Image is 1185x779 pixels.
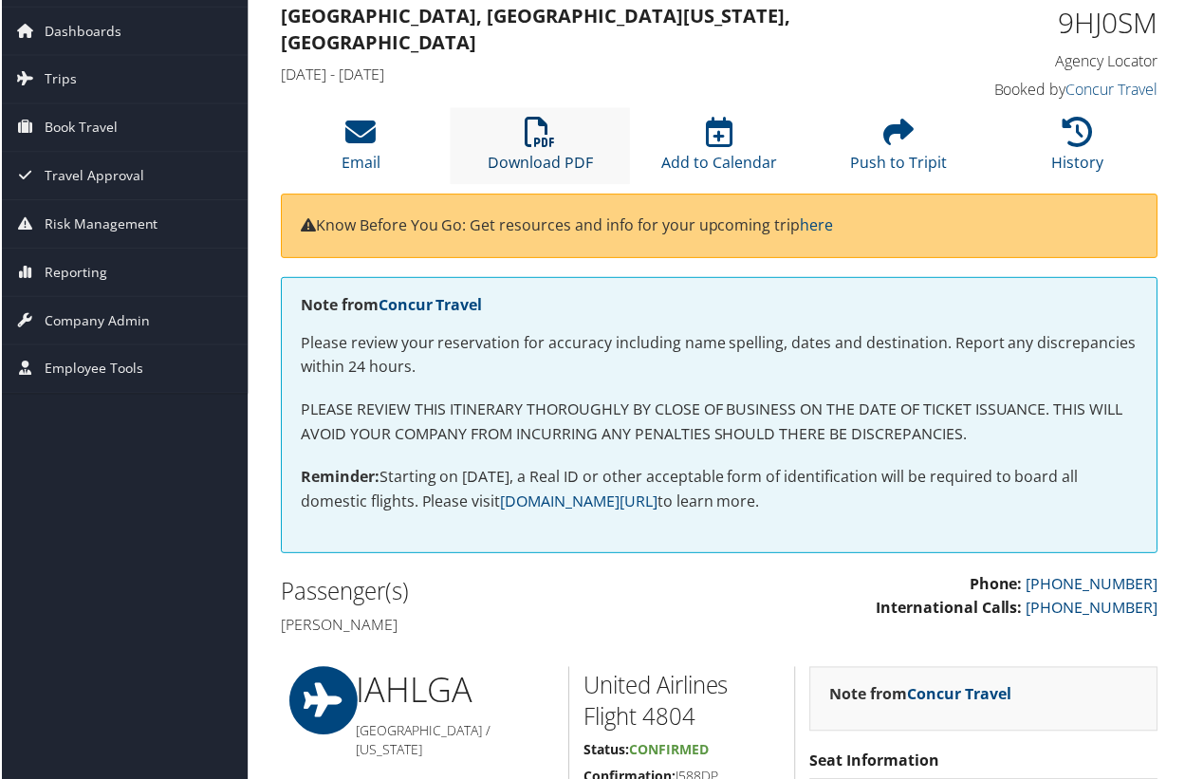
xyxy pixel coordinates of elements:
[1028,575,1159,596] a: [PHONE_NUMBER]
[801,215,834,236] a: here
[43,298,148,345] span: Company Admin
[961,80,1159,101] h4: Booked by
[280,577,706,609] h2: Passenger(s)
[43,104,116,152] span: Book Travel
[583,672,781,735] h2: United Airlines Flight 4804
[971,575,1024,596] strong: Phone:
[341,128,380,174] a: Email
[378,295,482,316] a: Concur Travel
[356,724,554,761] h5: [GEOGRAPHIC_DATA] / [US_STATE]
[583,743,629,761] strong: Status:
[300,214,1139,239] p: Know Before You Go: Get resources and info for your upcoming trip
[661,128,777,174] a: Add to Calendar
[300,468,379,489] strong: Reminder:
[300,295,482,316] strong: Note from
[1028,599,1159,620] a: [PHONE_NUMBER]
[961,50,1159,71] h4: Agency Locator
[356,669,554,716] h1: IAH LGA
[43,201,157,249] span: Risk Management
[629,743,709,761] span: Confirmed
[908,686,1012,707] a: Concur Travel
[300,399,1139,448] p: PLEASE REVIEW THIS ITINERARY THOROUGHLY BY CLOSE OF BUSINESS ON THE DATE OF TICKET ISSUANCE. THIS...
[300,467,1139,515] p: Starting on [DATE], a Real ID or other acceptable form of identification will be required to boar...
[43,250,105,297] span: Reporting
[43,346,141,394] span: Employee Tools
[488,128,593,174] a: Download PDF
[500,492,657,513] a: [DOMAIN_NAME][URL]
[43,56,75,103] span: Trips
[280,3,791,55] strong: [GEOGRAPHIC_DATA], [GEOGRAPHIC_DATA] [US_STATE], [GEOGRAPHIC_DATA]
[877,599,1024,620] strong: International Calls:
[1053,128,1105,174] a: History
[810,752,940,773] strong: Seat Information
[280,616,706,637] h4: [PERSON_NAME]
[961,3,1159,43] h1: 9HJ0SM
[300,332,1139,380] p: Please review your reservation for accuracy including name spelling, dates and destination. Repor...
[1067,80,1159,101] a: Concur Travel
[43,153,142,200] span: Travel Approval
[280,64,933,84] h4: [DATE] - [DATE]
[43,8,120,55] span: Dashboards
[830,686,1012,707] strong: Note from
[851,128,948,174] a: Push to Tripit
